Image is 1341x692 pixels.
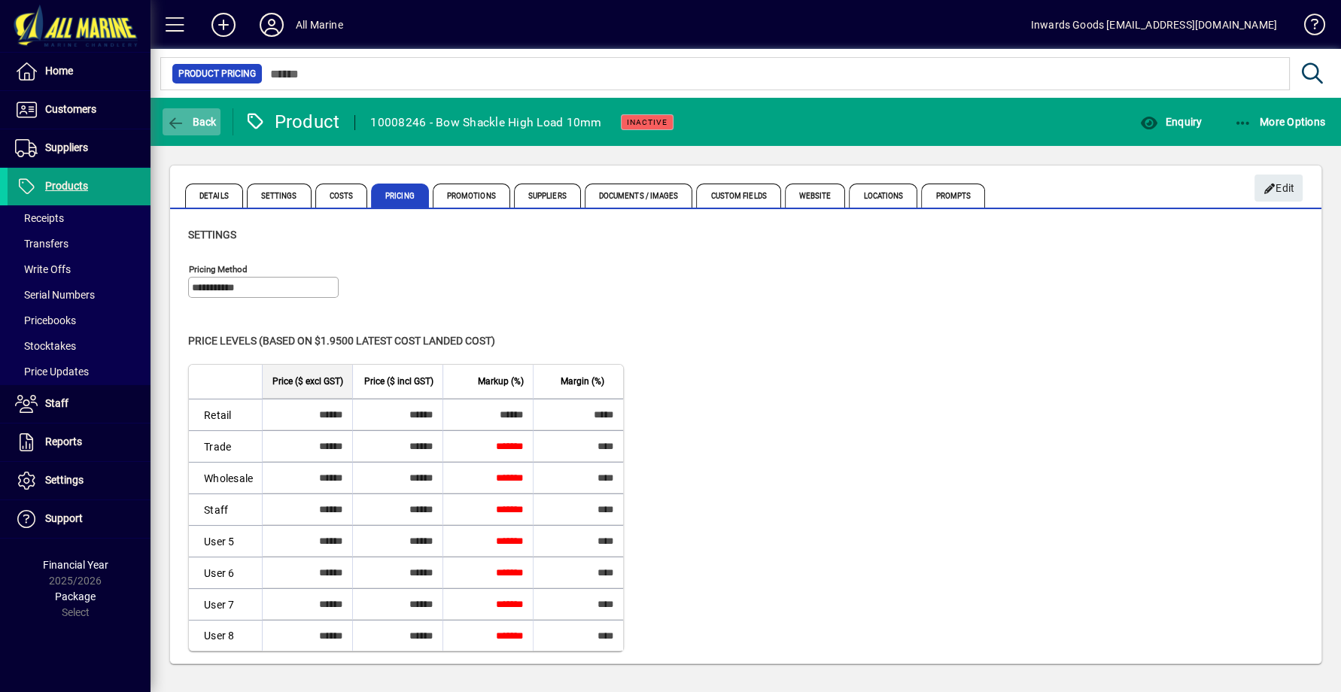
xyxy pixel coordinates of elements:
[785,184,846,208] span: Website
[15,238,68,250] span: Transfers
[1139,116,1202,128] span: Enquiry
[189,493,262,525] td: Staff
[272,373,343,390] span: Price ($ excl GST)
[45,436,82,448] span: Reports
[8,385,151,423] a: Staff
[15,289,95,301] span: Serial Numbers
[189,430,262,462] td: Trade
[1230,108,1330,135] button: More Options
[8,500,151,538] a: Support
[849,184,917,208] span: Locations
[45,397,68,409] span: Staff
[15,314,76,326] span: Pricebooks
[189,525,262,557] td: User 5
[189,588,262,620] td: User 7
[8,205,151,231] a: Receipts
[189,557,262,588] td: User 6
[1234,116,1326,128] span: More Options
[433,184,510,208] span: Promotions
[188,229,236,241] span: Settings
[478,373,524,390] span: Markup (%)
[163,108,220,135] button: Back
[185,184,243,208] span: Details
[55,590,96,602] span: Package
[188,335,495,347] span: Price levels (based on $1.9500 Latest cost landed cost)
[8,462,151,499] a: Settings
[627,117,667,127] span: Inactive
[315,184,368,208] span: Costs
[245,110,340,134] div: Product
[8,333,151,359] a: Stocktakes
[1136,108,1206,135] button: Enquiry
[45,65,73,77] span: Home
[178,66,256,81] span: Product Pricing
[15,366,89,378] span: Price Updates
[8,91,151,129] a: Customers
[189,399,262,430] td: Retail
[8,359,151,384] a: Price Updates
[561,373,604,390] span: Margin (%)
[370,111,601,135] div: 10008246 - Bow Shackle High Load 10mm
[166,116,217,128] span: Back
[15,340,76,352] span: Stocktakes
[45,474,84,486] span: Settings
[8,129,151,167] a: Suppliers
[921,184,985,208] span: Prompts
[8,53,151,90] a: Home
[1263,176,1295,201] span: Edit
[189,620,262,651] td: User 8
[45,103,96,115] span: Customers
[585,184,693,208] span: Documents / Images
[8,423,151,461] a: Reports
[514,184,581,208] span: Suppliers
[296,13,343,37] div: All Marine
[189,462,262,493] td: Wholesale
[8,256,151,282] a: Write Offs
[189,264,248,275] mat-label: Pricing method
[248,11,296,38] button: Profile
[45,512,83,524] span: Support
[1292,3,1322,52] a: Knowledge Base
[43,559,108,571] span: Financial Year
[364,373,433,390] span: Price ($ incl GST)
[151,108,233,135] app-page-header-button: Back
[1254,175,1303,202] button: Edit
[1031,13,1277,37] div: Inwards Goods [EMAIL_ADDRESS][DOMAIN_NAME]
[15,212,64,224] span: Receipts
[696,184,780,208] span: Custom Fields
[15,263,71,275] span: Write Offs
[8,282,151,308] a: Serial Numbers
[45,180,88,192] span: Products
[45,141,88,153] span: Suppliers
[199,11,248,38] button: Add
[247,184,312,208] span: Settings
[371,184,429,208] span: Pricing
[8,231,151,256] a: Transfers
[8,308,151,333] a: Pricebooks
